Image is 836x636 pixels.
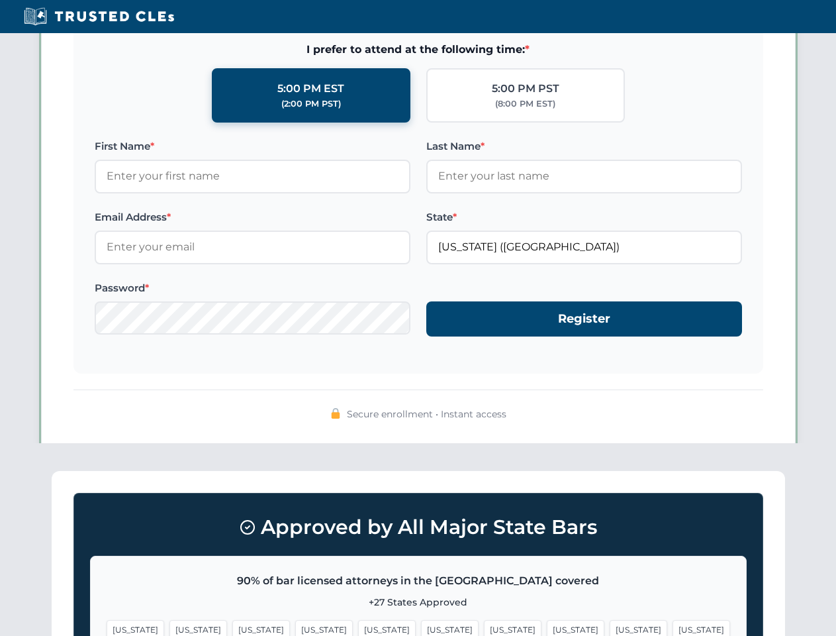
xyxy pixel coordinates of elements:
[330,408,341,419] img: 🔒
[426,301,742,337] button: Register
[426,160,742,193] input: Enter your last name
[95,138,410,154] label: First Name
[20,7,178,26] img: Trusted CLEs
[95,160,410,193] input: Enter your first name
[95,41,742,58] span: I prefer to attend at the following time:
[492,80,559,97] div: 5:00 PM PST
[426,138,742,154] label: Last Name
[107,572,730,590] p: 90% of bar licensed attorneys in the [GEOGRAPHIC_DATA] covered
[95,231,410,264] input: Enter your email
[95,209,410,225] label: Email Address
[95,280,410,296] label: Password
[281,97,341,111] div: (2:00 PM PST)
[107,595,730,609] p: +27 States Approved
[426,209,742,225] label: State
[277,80,344,97] div: 5:00 PM EST
[495,97,555,111] div: (8:00 PM EST)
[426,231,742,264] input: Florida (FL)
[90,509,747,545] h3: Approved by All Major State Bars
[347,407,506,421] span: Secure enrollment • Instant access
